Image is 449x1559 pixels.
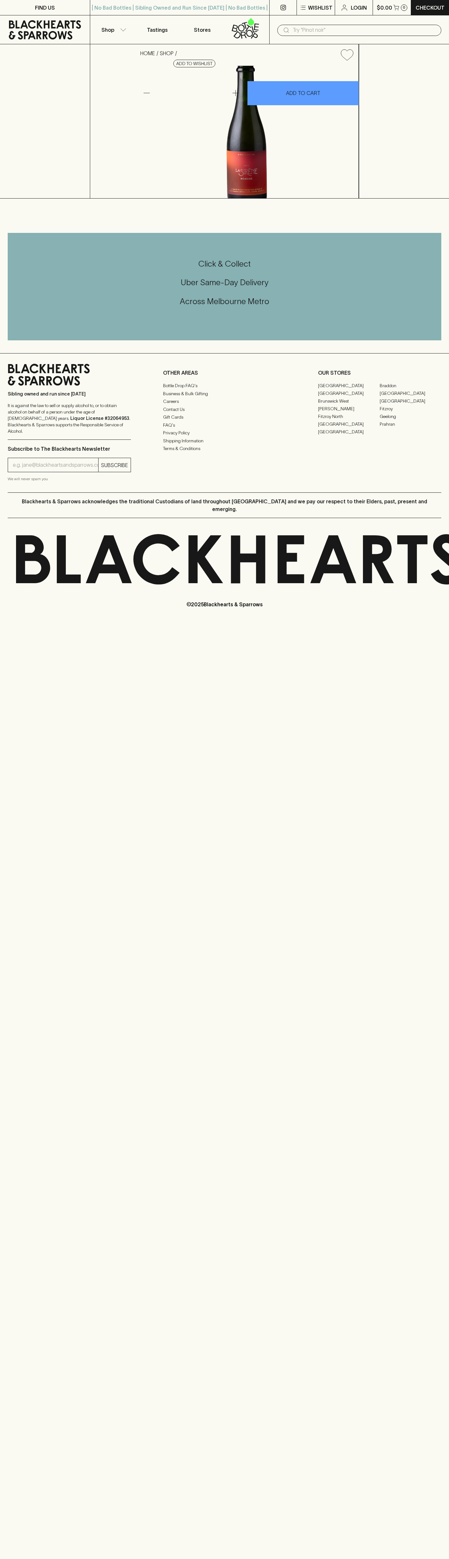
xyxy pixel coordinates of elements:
[35,4,55,12] p: FIND US
[380,382,441,389] a: Braddon
[8,391,131,397] p: Sibling owned and run since [DATE]
[380,389,441,397] a: [GEOGRAPHIC_DATA]
[380,413,441,420] a: Geelong
[318,428,380,436] a: [GEOGRAPHIC_DATA]
[318,397,380,405] a: Brunswick West
[318,389,380,397] a: [GEOGRAPHIC_DATA]
[135,66,358,198] img: 40755.png
[318,382,380,389] a: [GEOGRAPHIC_DATA]
[99,458,131,472] button: SUBSCRIBE
[377,4,392,12] p: $0.00
[318,413,380,420] a: Fitzroy North
[8,445,131,453] p: Subscribe to The Blackhearts Newsletter
[351,4,367,12] p: Login
[8,277,441,288] h5: Uber Same-Day Delivery
[90,15,135,44] button: Shop
[194,26,211,34] p: Stores
[180,15,225,44] a: Stores
[403,6,405,9] p: 0
[173,60,215,67] button: Add to wishlist
[101,461,128,469] p: SUBSCRIBE
[160,50,174,56] a: SHOP
[163,382,286,390] a: Bottle Drop FAQ's
[163,390,286,397] a: Business & Bulk Gifting
[70,416,129,421] strong: Liquor License #32064953
[318,420,380,428] a: [GEOGRAPHIC_DATA]
[318,405,380,413] a: [PERSON_NAME]
[8,233,441,340] div: Call to action block
[318,369,441,377] p: OUR STORES
[8,296,441,307] h5: Across Melbourne Metro
[293,25,436,35] input: Try "Pinot noir"
[163,398,286,405] a: Careers
[163,437,286,445] a: Shipping Information
[147,26,168,34] p: Tastings
[286,89,320,97] p: ADD TO CART
[338,47,356,63] button: Add to wishlist
[380,405,441,413] a: Fitzroy
[416,4,445,12] p: Checkout
[8,402,131,434] p: It is against the law to sell or supply alcohol to, or to obtain alcohol on behalf of a person un...
[163,413,286,421] a: Gift Cards
[8,476,131,482] p: We will never spam you
[163,369,286,377] p: OTHER AREAS
[13,460,98,470] input: e.g. jane@blackheartsandsparrows.com.au
[163,421,286,429] a: FAQ's
[101,26,114,34] p: Shop
[308,4,332,12] p: Wishlist
[13,498,436,513] p: Blackhearts & Sparrows acknowledges the traditional Custodians of land throughout [GEOGRAPHIC_DAT...
[163,429,286,437] a: Privacy Policy
[380,420,441,428] a: Prahran
[163,405,286,413] a: Contact Us
[380,397,441,405] a: [GEOGRAPHIC_DATA]
[247,81,359,105] button: ADD TO CART
[163,445,286,453] a: Terms & Conditions
[140,50,155,56] a: HOME
[8,259,441,269] h5: Click & Collect
[135,15,180,44] a: Tastings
